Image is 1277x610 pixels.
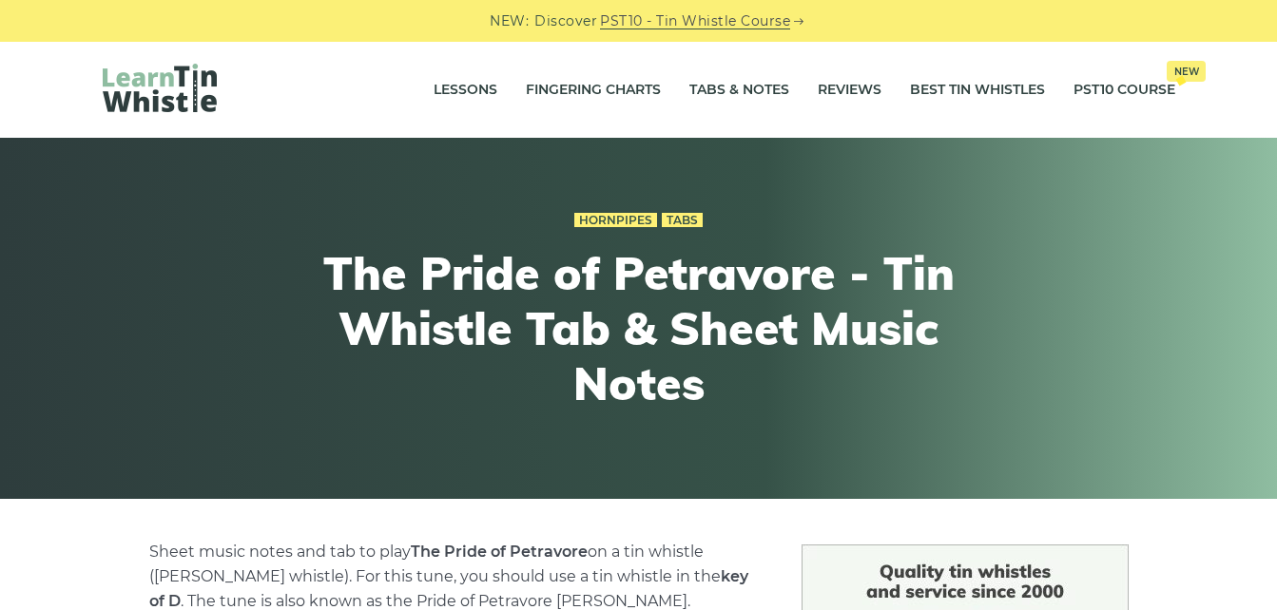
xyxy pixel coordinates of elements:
[526,67,661,114] a: Fingering Charts
[574,213,657,228] a: Hornpipes
[103,64,217,112] img: LearnTinWhistle.com
[149,567,748,610] strong: key of D
[1167,61,1206,82] span: New
[662,213,703,228] a: Tabs
[411,543,588,561] strong: The Pride of Petravore
[689,67,789,114] a: Tabs & Notes
[1074,67,1175,114] a: PST10 CourseNew
[910,67,1045,114] a: Best Tin Whistles
[434,67,497,114] a: Lessons
[289,246,989,410] h1: The Pride of Petravore - Tin Whistle Tab & Sheet Music Notes
[818,67,881,114] a: Reviews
